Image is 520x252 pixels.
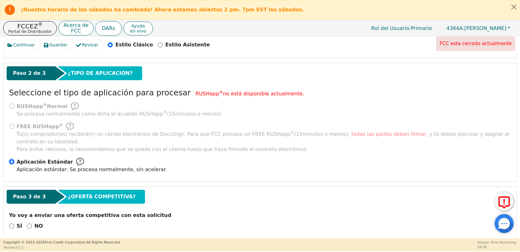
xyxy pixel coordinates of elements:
img: Help Bubble [76,158,84,166]
button: Close alert [508,0,520,13]
button: Ayudaen vivo [124,21,153,35]
span: en vivo [130,28,146,33]
span: Se procesa normalmente como dicta el acuerdo RUSHapp ( 15 minutos o menos) [17,111,221,117]
sup: ® [290,130,294,135]
span: Rol del Usuario : [371,25,411,31]
img: Help Bubble [66,123,74,130]
button: FCCEZ®Portal de Distribuidor [3,21,57,35]
sup: ® [219,90,223,94]
span: Aplicación Estándar [17,158,73,166]
span: ¿OFERTA COMPETITIVA? [68,193,136,201]
p: FCC [63,28,88,33]
span: 4364A: [446,25,464,31]
span: RUSHapp Normal [17,103,68,109]
span: ¿TIPO DE APLICACIÓN? [68,69,133,77]
button: Reportar Error a FCC [495,192,514,211]
p: Estilo Asistente [165,41,210,49]
span: Paso 2 de 3 [13,69,46,77]
p: Copyright © 2015- 2025 First Credit Corporation. [3,240,121,245]
sup: ® [43,103,47,107]
span: Revisar [82,42,98,48]
span: FCC esta cerrado actualmente [440,41,512,46]
img: Help Bubble [71,102,79,110]
b: ¡Nuestro horario de los sábados ha cambiado! Ahora estamos abiertos 2 pm- 7pm EST los sábados. [21,7,304,13]
p: Session Time Remaining: [477,240,517,245]
button: Revisar [72,40,103,50]
p: Estilo Clásico [115,41,153,49]
p: Portal de Distribuidor [8,29,52,33]
span: Aplicación estándar: Se procesa normalmente, sin acelerar. [17,166,167,172]
span: Continuar [13,42,35,48]
span: Guardar [49,42,67,48]
span: RUSHapp no está disponible actualmente. [196,91,305,97]
sup: ® [163,110,167,115]
span: todas las partes deben firmar [351,131,426,137]
sup: ® [38,21,43,27]
button: Continuar [3,40,40,50]
p: FCCEZ [8,23,52,29]
p: Primario [365,22,438,34]
p: SÍ [17,222,22,230]
button: Acerca deFCC [58,21,94,36]
span: FREE RUSHapp [17,123,63,129]
span: Para evitar retrasos, le recomendamos que se quede con el cliente hasta que haya firmado el contr... [17,130,511,153]
span: Tu(s) comprador(es) recibirá(n) un correo electrónico de DocuSign. Para que FCC procese un FREE R... [17,131,510,145]
button: Guardar [39,40,72,50]
button: DARs [95,21,122,36]
span: [PERSON_NAME] [446,25,506,31]
p: Yo voy a enviar una oferta competitiva con esta solicitud [9,212,511,219]
span: Paso 3 de 3 [13,193,46,201]
p: Version 3.2.2 [3,245,121,250]
p: 58:28 [477,245,517,249]
sup: ® [59,123,63,127]
span: Ayuda [130,23,146,28]
button: 4364A:[PERSON_NAME] [440,23,517,33]
p: NO [34,222,43,230]
p: Acerca de [63,23,88,28]
h3: Seleccione el tipo de aplicación para procesar [9,88,191,98]
a: Rol del Usuario:Primario [365,22,438,34]
span: All Rights Reserved. [86,240,121,244]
